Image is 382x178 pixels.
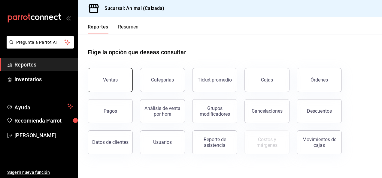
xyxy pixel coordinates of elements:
button: Categorías [140,68,185,92]
div: Pagos [104,108,117,114]
button: open_drawer_menu [66,16,71,20]
button: Datos de clientes [88,130,133,154]
div: Usuarios [153,139,172,145]
div: Descuentos [307,108,332,114]
button: Pagos [88,99,133,123]
div: Datos de clientes [92,139,129,145]
font: Recomienda Parrot [14,117,62,124]
div: Movimientos de cajas [301,137,338,148]
a: Cajas [244,68,290,92]
button: Pregunta a Parrot AI [7,36,74,49]
div: Órdenes [311,77,328,83]
button: Ticket promedio [192,68,237,92]
button: Órdenes [297,68,342,92]
div: Grupos modificadores [196,105,233,117]
div: Análisis de venta por hora [144,105,181,117]
button: Grupos modificadores [192,99,237,123]
button: Usuarios [140,130,185,154]
a: Pregunta a Parrot AI [4,43,74,50]
button: Descuentos [297,99,342,123]
font: Reportes [88,24,108,30]
button: Reporte de asistencia [192,130,237,154]
font: Sugerir nueva función [7,170,50,175]
div: Cajas [261,76,273,84]
font: Inventarios [14,76,42,82]
h1: Elige la opción que deseas consultar [88,48,186,57]
span: Ayuda [14,103,65,110]
div: Reporte de asistencia [196,137,233,148]
font: [PERSON_NAME] [14,132,56,138]
button: Movimientos de cajas [297,130,342,154]
button: Contrata inventarios para ver este reporte [244,130,290,154]
button: Resumen [118,24,139,34]
div: Ventas [103,77,118,83]
h3: Sucursal: Animal (Calzada) [100,5,164,12]
button: Análisis de venta por hora [140,99,185,123]
button: Cancelaciones [244,99,290,123]
div: Costos y márgenes [248,137,286,148]
div: Cancelaciones [252,108,283,114]
div: Categorías [151,77,174,83]
span: Pregunta a Parrot AI [16,39,65,46]
button: Ventas [88,68,133,92]
div: Ticket promedio [198,77,232,83]
div: Pestañas de navegación [88,24,139,34]
font: Reportes [14,61,36,68]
